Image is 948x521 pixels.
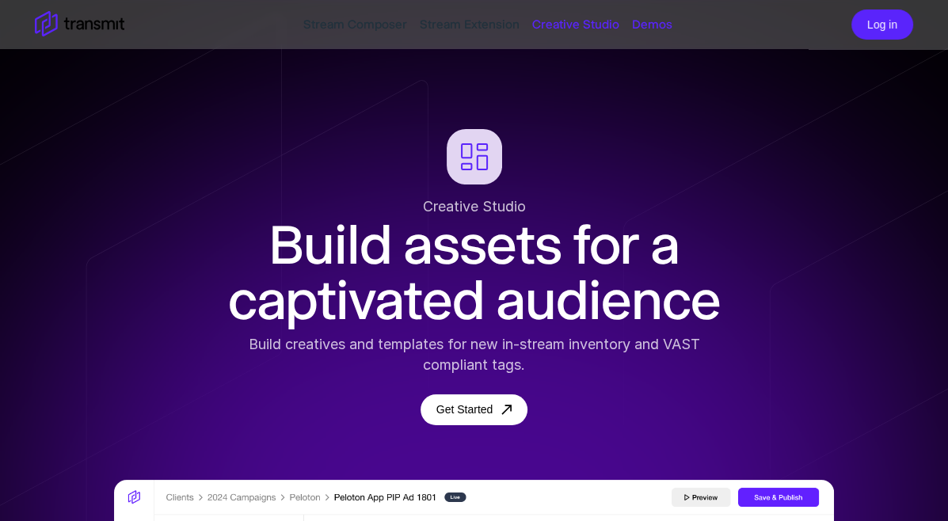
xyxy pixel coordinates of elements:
[217,217,732,328] h1: Build assets for a captivated audience
[532,15,619,34] a: Creative Studio
[420,15,520,34] a: Stream Extension
[851,16,913,31] a: Log in
[303,15,407,34] a: Stream Composer
[217,334,732,375] div: Build creatives and templates for new in-stream inventory and VAST compliant tags.
[632,15,672,34] a: Demos
[421,394,528,425] a: Get Started
[217,196,732,217] div: Creative Studio
[851,10,913,40] button: Log in
[447,129,502,184] img: creative studio logo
